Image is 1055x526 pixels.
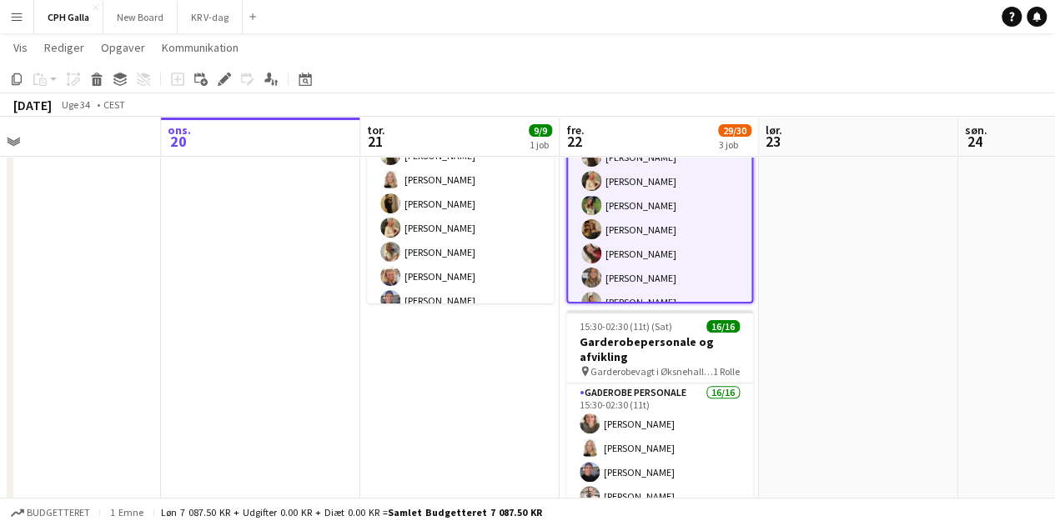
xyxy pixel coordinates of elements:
div: [DATE] [13,97,52,113]
button: New Board [103,1,178,33]
span: Rediger [44,40,84,55]
button: Budgetteret [8,503,93,522]
span: 29/30 [718,124,751,137]
span: søn. [965,123,987,138]
span: 1 Rolle [713,365,740,378]
span: Opgaver [101,40,145,55]
div: Løn 7 087.50 KR + Udgifter 0.00 KR + Diæt 0.00 KR = [161,506,542,518]
span: 20 [165,132,191,151]
span: 16/16 [706,320,740,333]
span: 23 [763,132,782,151]
div: 3 job [719,138,751,151]
app-job-card: 09:30-18:30 (9t)9/9Opbygning Øksnehallen1 RolleOpbygning9/909:30-18:30 (9t)[PERSON_NAME][PERSON_N... [367,57,554,303]
span: 15:30-02:30 (11t) (Sat) [580,320,672,333]
span: Uge 34 [55,98,97,111]
button: KR V-dag [178,1,243,33]
span: Vis [13,40,28,55]
h3: Garderobepersonale og afvikling [566,334,753,364]
span: 21 [364,132,385,151]
span: lør. [766,123,782,138]
app-job-card: 09:00-16:30 (7t30m)7/7Opbygning Opbygningsvagt i Øksnehallen til stor gallafest1 RolleOpbygning7/... [566,57,753,303]
a: Kommunikation [155,37,245,58]
span: Garderobevagt i Øksnehallen til stor gallafest [590,365,713,378]
app-card-role: Opbygning9/909:30-18:30 (9t)[PERSON_NAME][PERSON_NAME][PERSON_NAME][PERSON_NAME][PERSON_NAME][PER... [367,115,554,370]
span: Kommunikation [162,40,239,55]
span: Budgetteret [27,507,90,518]
span: 24 [962,132,987,151]
span: 1 emne [107,506,147,518]
span: ons. [168,123,191,138]
button: CPH Galla [34,1,103,33]
span: fre. [566,123,585,138]
span: 9/9 [529,124,552,137]
a: Rediger [38,37,91,58]
span: Samlet budgetteret 7 087.50 KR [388,506,542,518]
a: Opgaver [94,37,152,58]
a: Vis [7,37,34,58]
app-card-role: Opbygning7/709:00-16:30 (7t30m)[PERSON_NAME][PERSON_NAME][PERSON_NAME][PERSON_NAME][PERSON_NAME][... [568,117,751,318]
div: 1 job [530,138,551,151]
span: tor. [367,123,385,138]
span: 22 [564,132,585,151]
div: CEST [103,98,125,111]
